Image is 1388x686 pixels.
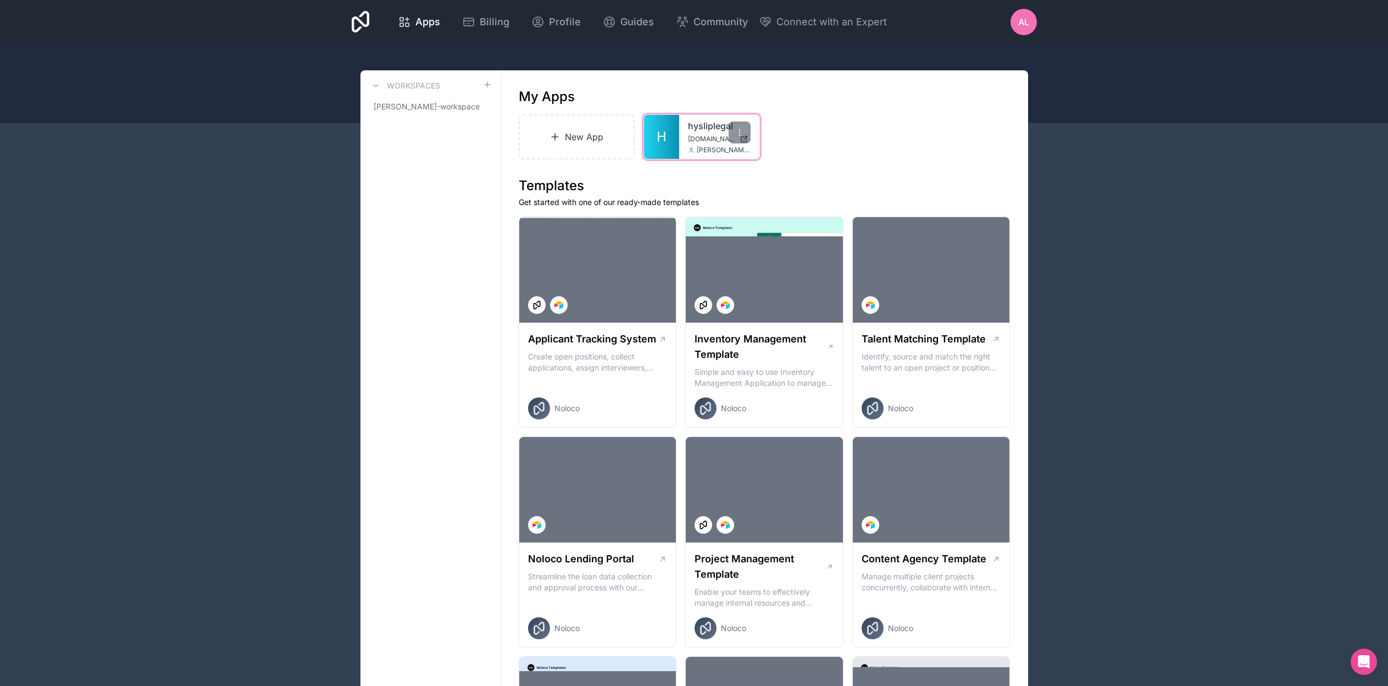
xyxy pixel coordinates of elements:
[1351,649,1377,675] div: Open Intercom Messenger
[866,521,875,529] img: Airtable Logo
[697,146,751,154] span: [PERSON_NAME][EMAIL_ADDRESS][DOMAIN_NAME]
[519,197,1011,208] p: Get started with one of our ready-made templates
[721,403,746,414] span: Noloco
[888,403,913,414] span: Noloco
[532,521,541,529] img: Airtable Logo
[721,301,730,309] img: Airtable Logo
[695,587,834,608] p: Enable your teams to effectively manage internal resources and execute client projects on time.
[688,135,751,143] a: [DOMAIN_NAME]
[594,10,663,34] a: Guides
[862,571,1001,593] p: Manage multiple client projects concurrently, collaborate with internal and external stakeholders...
[374,101,480,112] span: [PERSON_NAME]-workspace
[695,331,826,362] h1: Inventory Management Template
[1018,15,1029,29] span: AL
[387,80,440,91] h3: Workspaces
[620,14,654,30] span: Guides
[862,351,1001,373] p: Identify, source and match the right talent to an open project or position with our Talent Matchi...
[369,97,492,117] a: [PERSON_NAME]-workspace
[519,177,1011,195] h1: Templates
[695,367,834,389] p: Simple and easy to use Inventory Management Application to manage your stock, orders and Manufact...
[528,571,668,593] p: Streamline the loan data collection and approval process with our Lending Portal template.
[695,551,826,582] h1: Project Management Template
[759,14,887,30] button: Connect with an Expert
[528,551,634,567] h1: Noloco Lending Portal
[554,403,580,414] span: Noloco
[644,115,679,159] a: H
[888,623,913,634] span: Noloco
[369,79,440,92] a: Workspaces
[480,14,509,30] span: Billing
[528,331,656,347] h1: Applicant Tracking System
[721,521,730,529] img: Airtable Logo
[667,10,757,34] a: Community
[866,301,875,309] img: Airtable Logo
[657,128,667,146] span: H
[415,14,440,30] span: Apps
[693,14,748,30] span: Community
[453,10,518,34] a: Billing
[523,10,590,34] a: Profile
[528,351,668,373] p: Create open positions, collect applications, assign interviewers, centralise candidate feedback a...
[862,331,986,347] h1: Talent Matching Template
[519,88,575,106] h1: My Apps
[688,135,735,143] span: [DOMAIN_NAME]
[776,14,887,30] span: Connect with an Expert
[389,10,449,34] a: Apps
[721,623,746,634] span: Noloco
[549,14,581,30] span: Profile
[862,551,986,567] h1: Content Agency Template
[688,119,751,132] a: hysliplegal
[519,114,635,159] a: New App
[554,623,580,634] span: Noloco
[554,301,563,309] img: Airtable Logo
